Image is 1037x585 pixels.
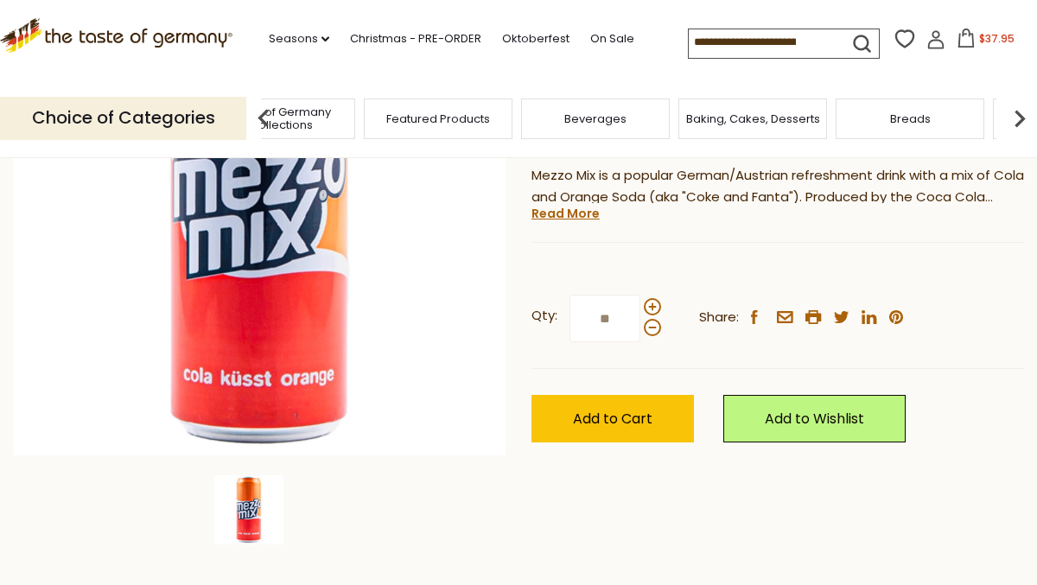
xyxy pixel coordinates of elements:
span: Share: [699,307,739,328]
span: $37.95 [979,31,1015,46]
a: Breads [890,112,931,125]
button: $37.95 [949,29,1022,54]
strong: Qty: [531,305,557,327]
a: Read More [531,205,600,222]
img: previous arrow [246,101,281,136]
a: Oktoberfest [502,29,569,48]
a: Beverages [564,112,627,125]
img: Mezzo Mix Cola-Orange Soda in Can, 11.2 oz [214,475,283,544]
img: next arrow [1002,101,1037,136]
a: Seasons [269,29,329,48]
a: Christmas - PRE-ORDER [350,29,481,48]
a: Add to Wishlist [723,395,906,442]
input: Qty: [569,295,640,342]
a: Featured Products [386,112,490,125]
a: On Sale [590,29,634,48]
a: Taste of Germany Collections [212,105,350,131]
p: Mezzo Mix is a popular German/Austrian refreshment drink with a mix of Cola and Orange Soda (aka ... [531,165,1024,208]
a: Baking, Cakes, Desserts [686,112,820,125]
button: Add to Cart [531,395,694,442]
span: Add to Cart [573,409,652,429]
